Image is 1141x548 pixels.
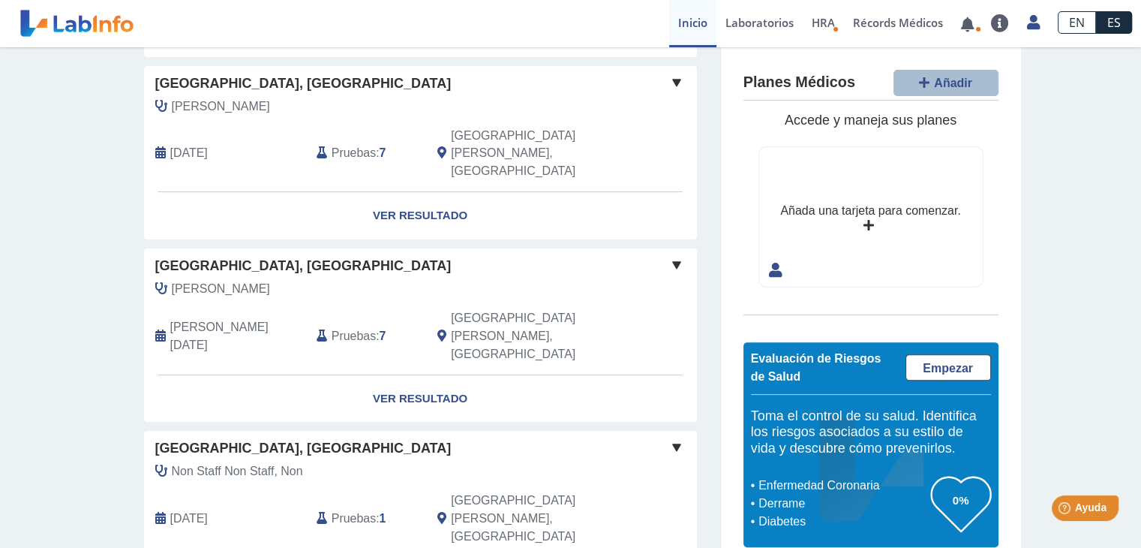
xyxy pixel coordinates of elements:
[451,309,617,363] span: San Juan, PR
[1058,11,1096,34] a: EN
[931,491,991,510] h3: 0%
[380,146,386,159] b: 7
[172,280,270,298] span: Sandoval Velazquez, Francisco
[332,510,376,528] span: Pruebas
[1007,489,1124,531] iframe: Help widget launcher
[451,127,617,181] span: San Juan, PR
[155,74,452,94] span: [GEOGRAPHIC_DATA], [GEOGRAPHIC_DATA]
[305,309,426,363] div: :
[332,327,376,345] span: Pruebas
[172,98,270,116] span: Sandoval Velazquez, Francisco
[893,70,998,96] button: Añadir
[755,495,931,513] li: Derrame
[923,362,973,375] span: Empezar
[380,512,386,525] b: 1
[305,492,426,546] div: :
[751,408,991,457] h5: Toma el control de su salud. Identifica los riesgos asociados a su estilo de vida y descubre cómo...
[170,144,208,162] span: 2025-05-02
[380,330,386,342] b: 7
[451,492,617,546] span: San Juan, PR
[905,354,991,381] a: Empezar
[172,462,303,480] span: Non Staff Non Staff, Non
[780,202,960,220] div: Añada una tarjeta para comenzar.
[170,510,208,528] span: 2024-10-03
[155,438,452,459] span: [GEOGRAPHIC_DATA], [GEOGRAPHIC_DATA]
[812,15,835,30] span: HRA
[144,192,697,239] a: Ver Resultado
[751,352,881,383] span: Evaluación de Riesgos de Salud
[1096,11,1132,34] a: ES
[755,477,931,495] li: Enfermedad Coronaria
[785,113,956,128] span: Accede y maneja sus planes
[170,318,305,354] span: 2025-01-27
[743,74,855,92] h4: Planes Médicos
[755,513,931,531] li: Diabetes
[305,127,426,181] div: :
[155,256,452,276] span: [GEOGRAPHIC_DATA], [GEOGRAPHIC_DATA]
[144,375,697,423] a: Ver Resultado
[934,77,972,89] span: Añadir
[332,144,376,162] span: Pruebas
